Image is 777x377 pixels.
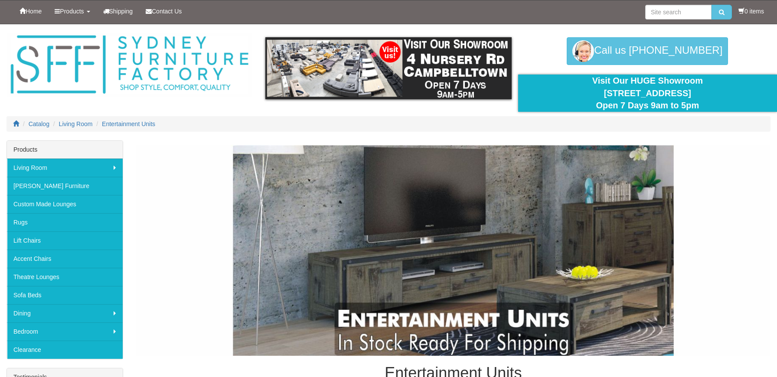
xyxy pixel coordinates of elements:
[525,75,770,112] div: Visit Our HUGE Showroom [STREET_ADDRESS] Open 7 Days 9am to 5pm
[7,177,123,195] a: [PERSON_NAME] Furniture
[7,304,123,322] a: Dining
[7,159,123,177] a: Living Room
[59,120,93,127] a: Living Room
[97,0,140,22] a: Shipping
[139,0,188,22] a: Contact Us
[7,141,123,159] div: Products
[48,0,96,22] a: Products
[645,5,712,19] input: Site search
[102,120,155,127] a: Entertainment Units
[7,195,123,213] a: Custom Made Lounges
[13,0,48,22] a: Home
[7,231,123,250] a: Lift Chairs
[109,8,133,15] span: Shipping
[7,341,123,359] a: Clearance
[7,286,123,304] a: Sofa Beds
[136,145,770,356] img: Entertainment Units
[60,8,84,15] span: Products
[7,33,252,97] img: Sydney Furniture Factory
[738,7,764,16] li: 0 items
[7,268,123,286] a: Theatre Lounges
[7,322,123,341] a: Bedroom
[265,37,511,99] img: showroom.gif
[29,120,49,127] a: Catalog
[7,250,123,268] a: Accent Chairs
[7,213,123,231] a: Rugs
[26,8,42,15] span: Home
[152,8,182,15] span: Contact Us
